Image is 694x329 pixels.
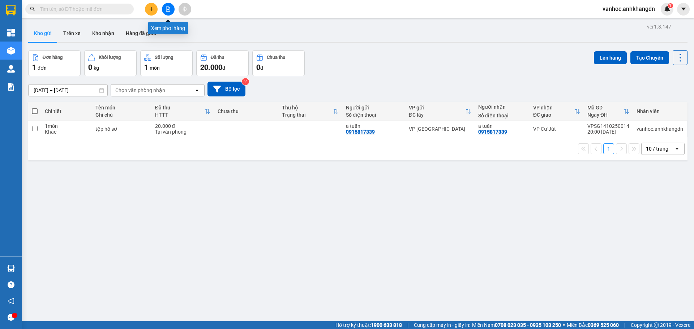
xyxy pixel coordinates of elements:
[28,25,57,42] button: Kho gửi
[533,112,574,118] div: ĐC giao
[40,5,125,13] input: Tìm tên, số ĐT hoặc mã đơn
[99,55,121,60] div: Khối lượng
[88,63,92,72] span: 0
[587,105,624,111] div: Mã GD
[222,65,225,71] span: đ
[194,87,200,93] svg: open
[155,55,173,60] div: Số lượng
[148,22,188,34] div: Xem phơi hàng
[478,104,526,110] div: Người nhận
[86,25,120,42] button: Kho nhận
[8,314,14,321] span: message
[144,63,148,72] span: 1
[407,321,408,329] span: |
[32,63,36,72] span: 1
[196,50,249,76] button: Đã thu20.000đ
[563,324,565,326] span: ⚪️
[669,3,672,8] span: 1
[7,29,15,36] img: dashboard-icon
[346,129,375,135] div: 0915817339
[587,129,629,135] div: 20:00 [DATE]
[282,105,333,111] div: Thu hộ
[94,65,99,71] span: kg
[8,298,14,304] span: notification
[405,102,475,121] th: Toggle SortBy
[530,102,584,121] th: Toggle SortBy
[472,321,561,329] span: Miền Nam
[256,63,260,72] span: 0
[677,3,690,16] button: caret-down
[115,87,165,94] div: Chọn văn phòng nhận
[28,50,81,76] button: Đơn hàng1đơn
[45,129,88,135] div: Khác
[252,50,305,76] button: Chưa thu0đ
[242,78,249,85] sup: 2
[29,85,107,96] input: Select a date range.
[260,65,263,71] span: đ
[584,102,633,121] th: Toggle SortBy
[200,63,222,72] span: 20.000
[587,112,624,118] div: Ngày ĐH
[155,129,210,135] div: Tại văn phòng
[409,112,465,118] div: ĐC lấy
[414,321,470,329] span: Cung cấp máy in - giấy in:
[603,143,614,154] button: 1
[38,65,47,71] span: đơn
[120,25,162,42] button: Hàng đã giao
[567,321,619,329] span: Miền Bắc
[680,6,687,12] span: caret-down
[7,47,15,55] img: warehouse-icon
[166,7,171,12] span: file-add
[637,108,683,114] div: Nhân viên
[6,5,16,16] img: logo-vxr
[57,25,86,42] button: Trên xe
[162,3,175,16] button: file-add
[43,55,63,60] div: Đơn hàng
[647,23,671,31] div: ver 1.8.147
[151,102,214,121] th: Toggle SortBy
[282,112,333,118] div: Trạng thái
[346,123,401,129] div: a tuấn
[654,322,659,328] span: copyright
[30,7,35,12] span: search
[179,3,191,16] button: aim
[218,108,275,114] div: Chưa thu
[346,105,401,111] div: Người gửi
[182,7,187,12] span: aim
[594,51,627,64] button: Lên hàng
[646,145,668,152] div: 10 / trang
[278,102,343,121] th: Toggle SortBy
[84,50,137,76] button: Khối lượng0kg
[495,322,561,328] strong: 0708 023 035 - 0935 103 250
[587,123,629,129] div: VPSG1410250014
[335,321,402,329] span: Hỗ trợ kỹ thuật:
[7,83,15,91] img: solution-icon
[409,105,465,111] div: VP gửi
[664,6,671,12] img: icon-new-feature
[8,281,14,288] span: question-circle
[155,105,205,111] div: Đã thu
[630,51,669,64] button: Tạo Chuyến
[145,3,158,16] button: plus
[211,55,224,60] div: Đã thu
[346,112,401,118] div: Số điện thoại
[637,126,683,132] div: vanhoc.anhkhangdn
[140,50,193,76] button: Số lượng1món
[155,112,205,118] div: HTTT
[533,105,574,111] div: VP nhận
[478,113,526,118] div: Số điện thoại
[588,322,619,328] strong: 0369 525 060
[409,126,471,132] div: VP [GEOGRAPHIC_DATA]
[95,126,148,132] div: tệp hồ sơ
[45,123,88,129] div: 1 món
[267,55,285,60] div: Chưa thu
[478,129,507,135] div: 0915817339
[478,123,526,129] div: a tuấn
[371,322,402,328] strong: 1900 633 818
[155,123,210,129] div: 20.000 đ
[674,146,680,152] svg: open
[95,105,148,111] div: Tên món
[149,7,154,12] span: plus
[597,4,661,13] span: vanhoc.anhkhangdn
[7,65,15,73] img: warehouse-icon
